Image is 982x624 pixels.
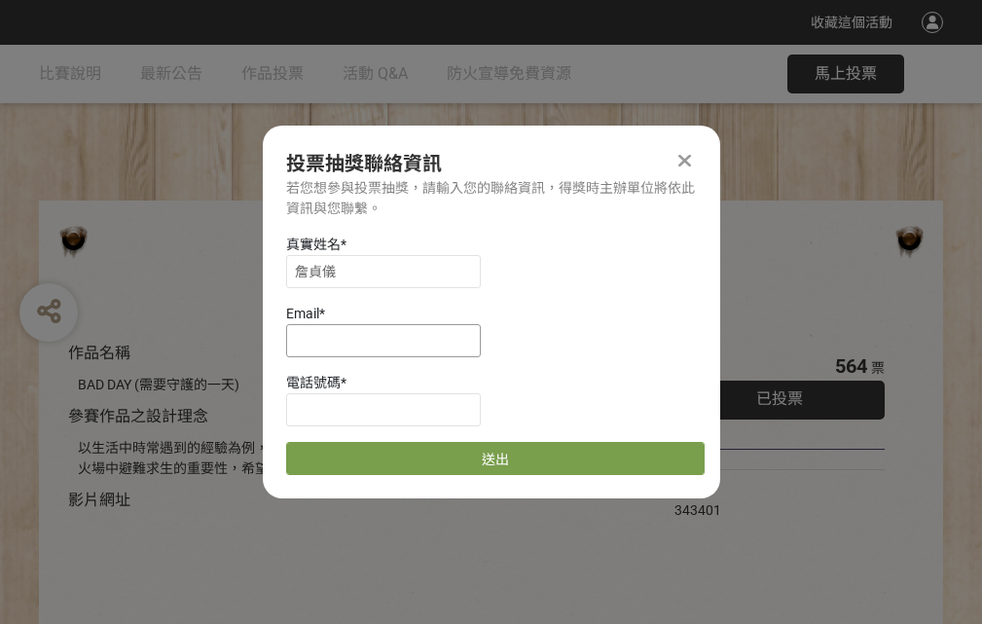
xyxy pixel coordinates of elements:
[68,407,208,425] span: 參賽作品之設計理念
[140,45,202,103] a: 最新公告
[815,64,877,83] span: 馬上投票
[78,375,616,395] div: BAD DAY (需要守護的一天)
[756,389,803,408] span: 已投票
[39,64,101,83] span: 比賽說明
[726,480,823,499] iframe: Facebook Share
[241,45,304,103] a: 作品投票
[787,55,904,93] button: 馬上投票
[286,375,341,390] span: 電話號碼
[286,178,697,219] div: 若您想參與投票抽獎，請輸入您的聯絡資訊，得獎時主辦單位將依此資訊與您聯繫。
[39,45,101,103] a: 比賽說明
[811,15,892,30] span: 收藏這個活動
[835,354,867,378] span: 564
[140,64,202,83] span: 最新公告
[871,360,885,376] span: 票
[343,64,408,83] span: 活動 Q&A
[286,237,341,252] span: 真實姓名
[286,306,319,321] span: Email
[447,64,571,83] span: 防火宣導免費資源
[343,45,408,103] a: 活動 Q&A
[241,64,304,83] span: 作品投票
[286,442,705,475] button: 送出
[286,149,697,178] div: 投票抽獎聯絡資訊
[68,491,130,509] span: 影片網址
[78,438,616,479] div: 以生活中時常遇到的經驗為例，透過對比的方式宣傳住宅用火災警報器、家庭逃生計畫及火場中避難求生的重要性，希望透過趣味的短影音讓更多人認識到更多的防火觀念。
[68,344,130,362] span: 作品名稱
[447,45,571,103] a: 防火宣導免費資源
